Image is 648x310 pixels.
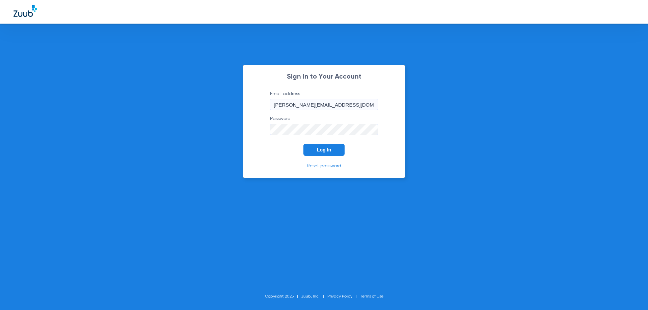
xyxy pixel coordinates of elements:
li: Zuub, Inc. [301,293,327,300]
a: Terms of Use [360,294,383,299]
input: Password [270,124,378,135]
a: Reset password [307,164,341,168]
input: Email address [270,99,378,110]
span: Log In [317,147,331,152]
label: Password [270,115,378,135]
h2: Sign In to Your Account [260,74,388,80]
li: Copyright 2025 [265,293,301,300]
img: Zuub Logo [13,5,37,17]
a: Privacy Policy [327,294,352,299]
button: Log In [303,144,345,156]
label: Email address [270,90,378,110]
